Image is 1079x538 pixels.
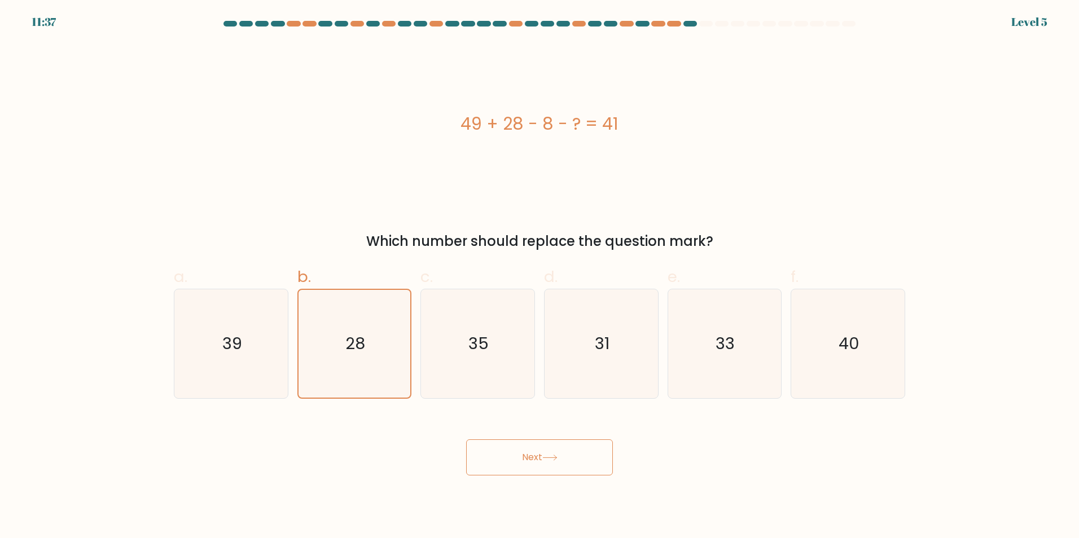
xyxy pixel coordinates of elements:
[668,266,680,288] span: e.
[174,266,187,288] span: a.
[544,266,558,288] span: d.
[297,266,311,288] span: b.
[181,231,898,252] div: Which number should replace the question mark?
[1011,14,1047,30] div: Level 5
[345,332,365,355] text: 28
[469,332,489,355] text: 35
[839,332,859,355] text: 40
[466,439,613,475] button: Next
[595,332,609,355] text: 31
[222,332,242,355] text: 39
[32,14,56,30] div: 11:37
[716,332,735,355] text: 33
[174,111,905,136] div: 49 + 28 - 8 - ? = 41
[791,266,799,288] span: f.
[420,266,433,288] span: c.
